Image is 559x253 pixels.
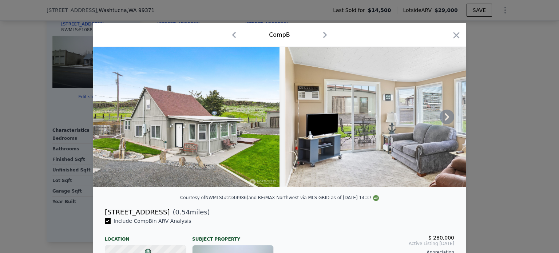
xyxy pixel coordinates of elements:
[269,31,290,39] div: Comp B
[175,208,190,216] span: 0.54
[192,230,274,242] div: Subject Property
[93,47,279,187] img: Property Img
[143,249,147,253] div: B
[428,235,454,241] span: $ 280,000
[105,207,170,217] div: [STREET_ADDRESS]
[105,230,186,242] div: Location
[170,207,210,217] span: ( miles)
[180,195,379,200] div: Courtesy of NWMLS (#2344986) and RE/MAX Northwest via MLS GRID as of [DATE] 14:37
[285,241,454,246] span: Active Listing [DATE]
[373,195,379,201] img: NWMLS Logo
[285,47,533,187] img: Property Img
[111,218,194,224] span: Include Comp B in ARV Analysis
